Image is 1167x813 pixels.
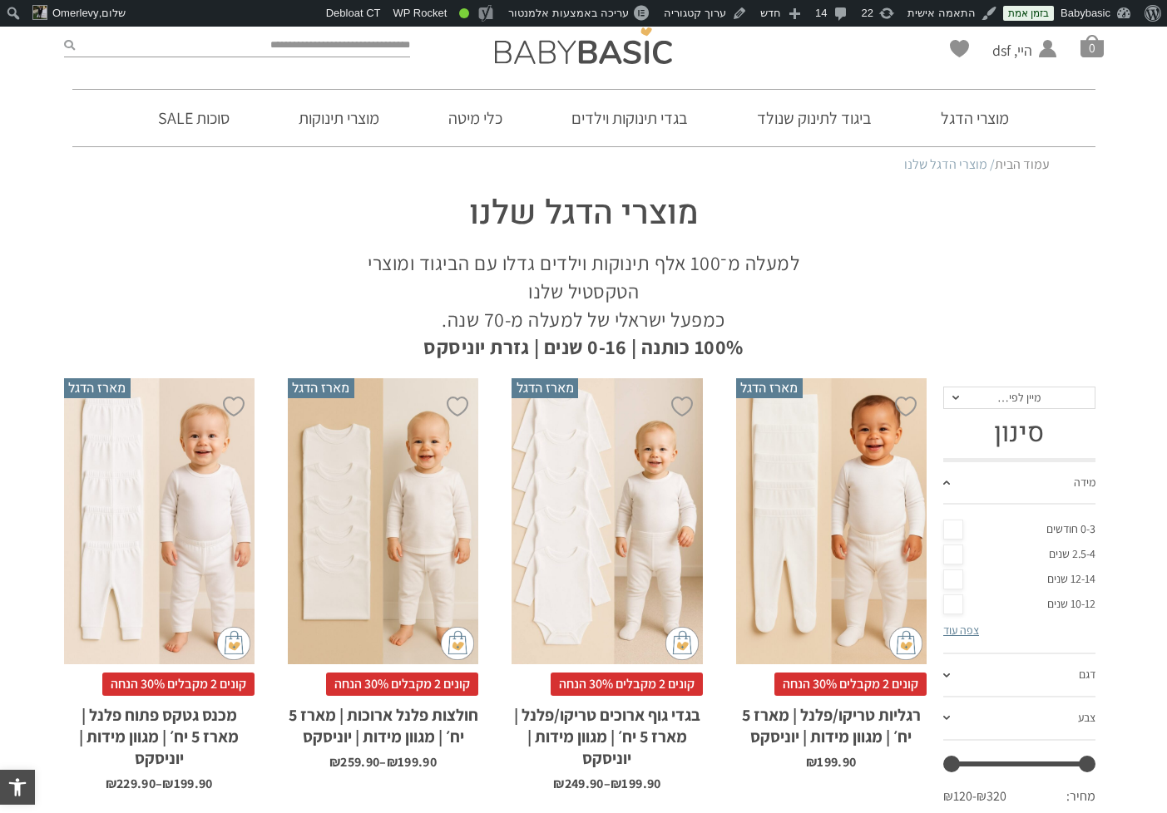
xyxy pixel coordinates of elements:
[347,190,821,237] h1: מוצרי הדגל שלנו
[288,378,354,398] span: מארז הדגל
[806,753,856,771] bdi: 199.90
[64,378,255,791] a: מארז הדגל מכנס גטקס פתוח פלנל | מארז 5 יח׳ | מגוון מידות | יוניסקס קונים 2 מקבלים 30% הנחהמכנס גט...
[162,775,212,792] bdi: 199.90
[992,61,1032,81] span: החשבון שלי
[943,787,977,806] span: ₪120
[943,697,1095,741] a: צבע
[217,627,250,660] img: cat-mini-atc.png
[387,753,398,771] span: ₪
[943,542,1095,567] a: 2.5-4 שנים
[288,696,478,747] h2: חולצות פלנל ארוכות | מארז 5 יח׳ | מגוון מידות | יוניסקס
[551,673,703,696] span: קונים 2 מקבלים 30% הנחה
[288,378,478,769] a: מארז הדגל חולצות פלנל ארוכות | מארז 5 יח׳ | מגוון מידות | יוניסקס קונים 2 מקבלים 30% הנחהחולצות פ...
[604,777,611,791] span: –
[106,775,116,792] span: ₪
[943,567,1095,592] a: 12-14 שנים
[106,775,156,792] bdi: 229.90
[508,7,629,19] span: עריכה באמצעות אלמנטור
[665,627,699,660] img: cat-mini-atc.png
[943,654,1095,697] a: דגם
[459,8,469,18] div: טוב
[736,696,927,747] h2: רגליות טריקו/פלנל | מארז 5 יח׳ | מגוון מידות | יוניסקס
[512,696,702,769] h2: בגדי גוף ארוכים טריקו/פלנל | מארז 5 יח׳ | מגוון מידות | יוניסקס
[995,155,1050,173] a: עמוד הבית
[133,90,255,146] a: סוכות SALE
[736,378,927,769] a: מארז הדגל רגליות טריקו/פלנל | מארז 5 יח׳ | מגוון מידות | יוניסקס קונים 2 מקבלים 30% הנחהרגליות טר...
[1080,34,1104,57] a: סל קניות0
[64,378,131,398] span: מארז הדגל
[52,7,99,19] span: Omerlevy
[916,90,1034,146] a: מוצרי הדגל
[495,27,672,64] img: Baby Basic בגדי תינוקות וילדים אונליין
[379,756,386,769] span: –
[943,417,1095,449] h3: סינון
[512,378,578,398] span: מארז הדגל
[806,753,817,771] span: ₪
[553,775,603,792] bdi: 249.90
[611,775,660,792] bdi: 199.90
[736,378,803,398] span: מארז הדגל
[162,775,173,792] span: ₪
[423,90,527,146] a: כלי מיטה
[950,40,969,57] a: Wishlist
[102,673,255,696] span: קונים 2 מקבלים 30% הנחה
[943,517,1095,542] a: 0-3 חודשים
[943,623,979,638] a: צפה עוד
[1080,34,1104,57] span: סל קניות
[64,696,255,769] h2: מכנס גטקס פתוח פלנל | מארז 5 יח׳ | מגוון מידות | יוניסקס
[553,775,564,792] span: ₪
[611,775,621,792] span: ₪
[546,90,713,146] a: בגדי תינוקות וילדים
[977,787,1006,806] span: ₪320
[156,777,162,791] span: –
[441,627,474,660] img: cat-mini-atc.png
[943,592,1095,617] a: 10-12 שנים
[329,753,379,771] bdi: 259.90
[732,90,897,146] a: ביגוד לתינוק שנולד
[326,673,478,696] span: קונים 2 מקבלים 30% הנחה
[889,627,922,660] img: cat-mini-atc.png
[347,249,821,361] p: למעלה מ־100 אלף תינוקות וילדים גדלו עם הביגוד ומוצרי הטקסטיל שלנו כמפעל ישראלי של למעלה מ-70 שנה.
[950,40,969,63] span: Wishlist
[1003,6,1054,21] a: בזמן אמת
[387,753,437,771] bdi: 199.90
[774,673,927,696] span: קונים 2 מקבלים 30% הנחה
[997,390,1041,405] span: מיין לפי…
[274,90,404,146] a: מוצרי תינוקות
[118,155,1050,174] nav: Breadcrumb
[512,378,702,791] a: מארז הדגל בגדי גוף ארוכים טריקו/פלנל | מארז 5 יח׳ | מגוון מידות | יוניסקס קונים 2 מקבלים 30% הנחה...
[423,333,744,360] strong: 100% כותנה | 0-16 שנים | גזרת יוניסקס
[329,753,340,771] span: ₪
[943,462,1095,505] a: מידה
